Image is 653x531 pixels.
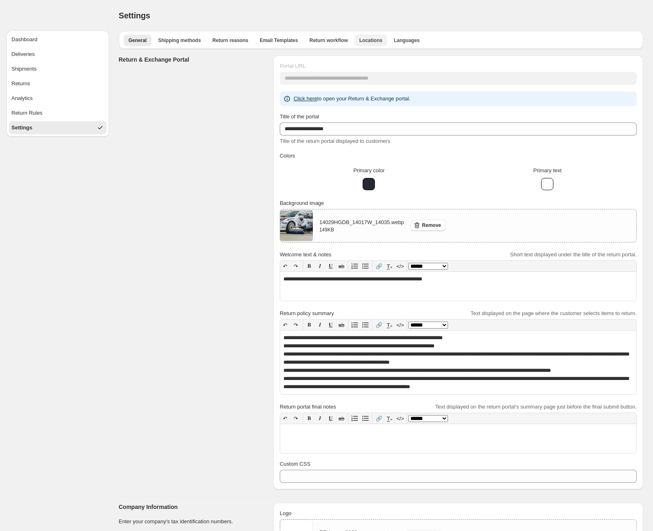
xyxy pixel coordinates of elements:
span: Return workflow [310,37,348,44]
div: Return Rules [11,109,42,117]
button: </> [395,413,406,424]
span: Return portal final notes [280,404,336,410]
div: 14029HGDB_14017W_14035.webp [319,218,404,233]
button: 𝑰 [315,320,325,330]
button: Deliveries [9,48,107,61]
s: ab [339,322,344,328]
button: Return Rules [9,107,107,120]
span: 𝐔 [329,322,332,328]
button: 𝐔 [325,261,336,271]
span: Return policy summary [280,310,334,316]
span: Shipping methods [158,37,201,44]
span: Email Templates [260,37,298,44]
button: Dashboard [9,33,107,46]
button: 🔗 [374,413,384,424]
button: Numbered list [350,320,360,330]
span: Return reasons [212,37,248,44]
button: Returns [9,77,107,90]
span: General [129,37,147,44]
span: Custom CSS [280,461,310,467]
span: Languages [394,37,419,44]
img: 14029HGDB_14017W_14035.webp [280,209,313,242]
button: T̲ₓ [384,261,395,271]
span: Logo [280,510,292,516]
span: Colors [280,153,295,159]
span: Portal URL [280,63,306,69]
div: Returns [11,80,30,88]
button: 𝐔 [325,413,336,424]
p: 149 KB [319,227,404,233]
button: T̲ₓ [384,413,395,424]
span: 𝐔 [329,415,332,421]
button: 𝑰 [315,413,325,424]
span: Welcome text & notes [280,251,331,258]
span: 𝐔 [329,263,332,269]
button: ↷ [291,320,301,330]
button: Numbered list [350,261,360,271]
div: Analytics [11,94,33,102]
div: Settings [11,124,32,132]
div: Deliveries [11,50,35,58]
button: ab [336,261,347,271]
span: Locations [359,37,383,44]
span: Primary color [353,167,385,173]
s: ab [339,415,344,422]
button: ↶ [280,320,291,330]
span: Title of the return portal displayed to customers [280,138,390,144]
button: ↶ [280,261,291,271]
span: Remove [422,222,441,229]
span: Primary text [533,167,562,173]
button: 𝐁 [304,261,315,271]
button: ↶ [280,413,291,424]
button: Analytics [9,92,107,105]
span: Background image [280,200,324,206]
button: ab [336,413,347,424]
button: 🔗 [374,320,384,330]
button: 𝐁 [304,320,315,330]
span: Short text displayed under the title of the return portal. [510,251,637,258]
button: 🔗 [374,261,384,271]
span: Text displayed on the page where the customer selects items to return. [470,310,637,316]
a: Click here [294,96,317,102]
h3: Company Information [119,503,267,511]
button: ↷ [291,413,301,424]
button: 𝑰 [315,261,325,271]
s: ab [339,263,344,269]
button: Settings [9,121,107,134]
button: 𝐔 [325,320,336,330]
span: Settings [119,11,150,20]
button: Remove [410,220,446,231]
span: Title of the portal [280,113,319,120]
div: Dashboard [11,36,38,44]
button: T̲ₓ [384,320,395,330]
button: Bullet list [360,413,371,424]
button: </> [395,261,406,271]
button: Bullet list [360,320,371,330]
button: </> [395,320,406,330]
p: Enter your company's tax identification numbers. [119,518,267,526]
button: Numbered list [350,413,360,424]
div: Shipments [11,65,36,73]
button: ↷ [291,261,301,271]
button: ab [336,320,347,330]
span: Text displayed on the return portal's summary page just before the final submit button. [435,404,637,410]
button: 𝐁 [304,413,315,424]
button: Bullet list [360,261,371,271]
h3: Return & Exchange Portal [119,56,267,64]
span: to open your Return & Exchange portal. [294,96,410,102]
button: Shipments [9,62,107,76]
